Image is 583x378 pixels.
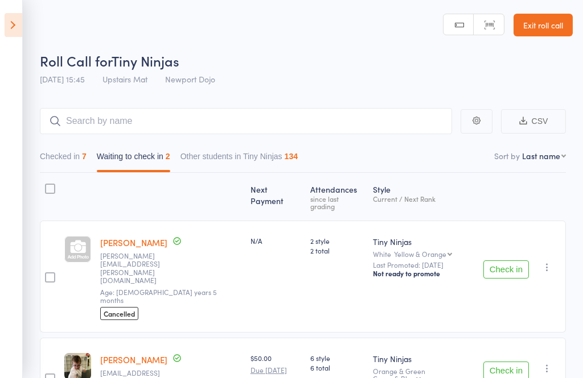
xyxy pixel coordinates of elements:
small: Due [DATE] [251,366,302,374]
span: Cancelled [100,307,138,320]
div: Style [368,178,479,215]
div: 134 [285,152,298,161]
button: CSV [501,109,566,134]
div: 7 [82,152,87,161]
button: Check in [483,260,529,279]
span: Roll Call for [40,51,112,70]
input: Search by name [40,108,452,134]
button: Waiting to check in2 [97,146,170,172]
div: Tiny Ninjas [373,236,474,247]
span: Tiny Ninjas [112,51,179,70]
span: Upstairs Mat [102,73,147,85]
span: 2 style [310,236,364,246]
span: Age: [DEMOGRAPHIC_DATA] years 5 months [100,287,217,305]
div: since last grading [310,195,364,210]
span: [DATE] 15:45 [40,73,85,85]
div: Not ready to promote [373,269,474,278]
div: Yellow & Orange [394,250,446,257]
small: Last Promoted: [DATE] [373,261,474,269]
a: [PERSON_NAME] [100,236,167,248]
a: Exit roll call [514,14,573,36]
div: Atten­dances [306,178,368,215]
button: Other students in Tiny Ninjas134 [180,146,298,172]
small: Tracey.e.croker@gmail.com [100,252,174,285]
a: [PERSON_NAME] [100,354,167,365]
label: Sort by [494,150,520,161]
div: Current / Next Rank [373,195,474,202]
button: Checked in7 [40,146,87,172]
span: 6 total [310,363,364,372]
div: N/A [251,236,302,246]
div: Next Payment [246,178,306,215]
div: Tiny Ninjas [373,353,474,364]
span: Newport Dojo [165,73,215,85]
div: White [373,250,474,257]
span: 6 style [310,353,364,363]
div: 2 [166,152,170,161]
div: Last name [522,150,560,161]
span: 2 total [310,246,364,255]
